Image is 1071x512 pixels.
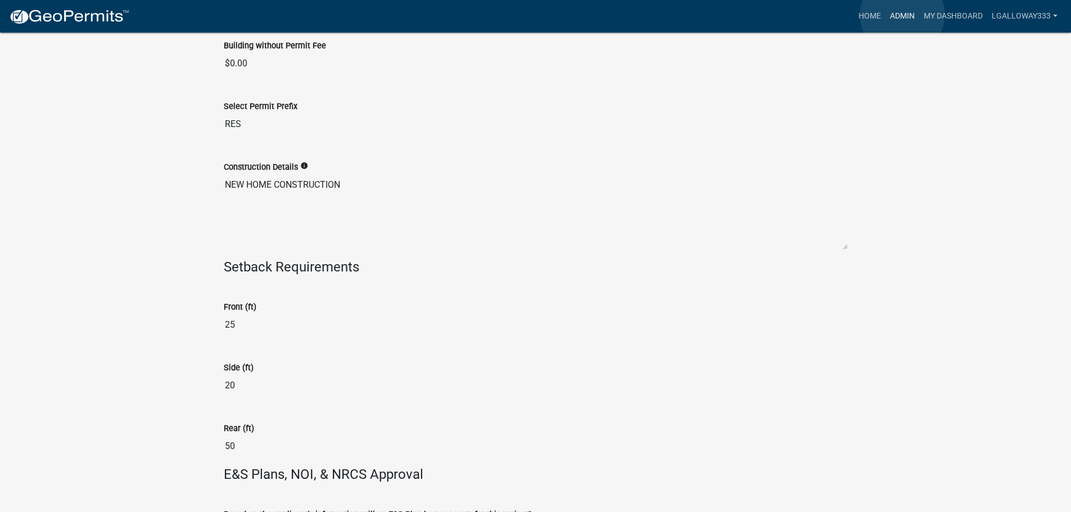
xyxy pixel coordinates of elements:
[854,6,885,27] a: Home
[224,164,298,171] label: Construction Details
[224,259,848,275] h4: Setback Requirements
[224,174,848,250] textarea: NEW HOME CONSTRUCTION
[919,6,987,27] a: My Dashboard
[224,466,848,483] h4: E&S Plans, NOI, & NRCS Approval
[224,103,297,111] label: Select Permit Prefix
[224,425,254,433] label: Rear (ft)
[224,364,254,372] label: Side (ft)
[987,6,1062,27] a: lgalloway333
[300,162,308,170] i: info
[885,6,919,27] a: Admin
[224,303,256,311] label: Front (ft)
[224,42,326,50] label: Building without Permit Fee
